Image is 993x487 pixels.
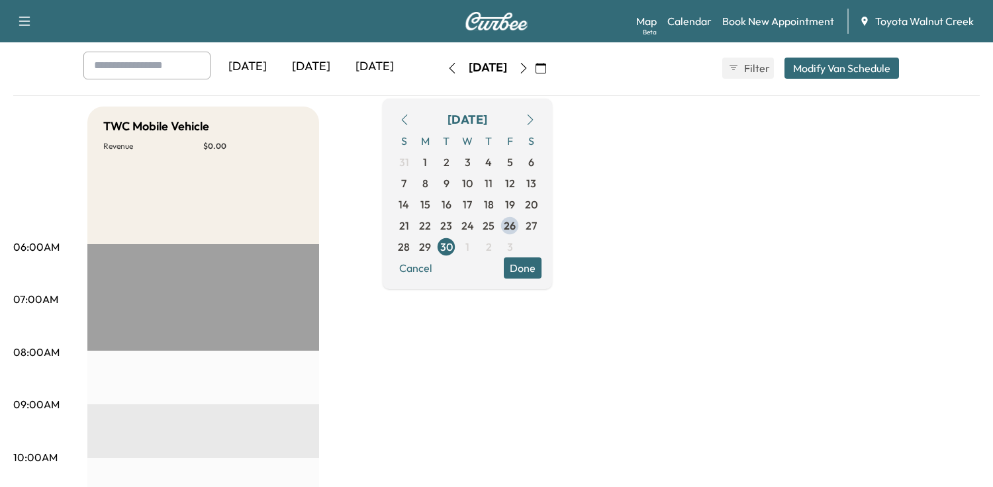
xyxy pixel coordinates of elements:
span: M [414,130,436,152]
span: 21 [399,218,409,234]
div: [DATE] [343,52,406,82]
p: 08:00AM [13,344,60,360]
span: 9 [444,175,449,191]
p: 06:00AM [13,239,60,255]
span: 2 [444,154,449,170]
span: 2 [486,239,492,255]
span: F [499,130,520,152]
span: 3 [465,154,471,170]
p: 10:00AM [13,449,58,465]
span: 1 [423,154,427,170]
span: 10 [462,175,473,191]
span: 17 [463,197,472,212]
span: Toyota Walnut Creek [875,13,974,29]
span: 28 [398,239,410,255]
span: 30 [440,239,453,255]
span: 29 [419,239,431,255]
div: [DATE] [469,60,507,76]
a: Book New Appointment [722,13,834,29]
span: 20 [525,197,538,212]
span: T [478,130,499,152]
span: 3 [507,239,513,255]
div: [DATE] [279,52,343,82]
p: Revenue [103,141,203,152]
button: Modify Van Schedule [784,58,899,79]
span: 12 [505,175,515,191]
span: S [520,130,542,152]
p: $ 0.00 [203,141,303,152]
h5: TWC Mobile Vehicle [103,117,209,136]
span: 11 [485,175,493,191]
p: 07:00AM [13,291,58,307]
a: MapBeta [636,13,657,29]
span: 14 [399,197,409,212]
span: 18 [484,197,494,212]
span: 19 [505,197,515,212]
button: Done [504,257,542,279]
span: 7 [401,175,406,191]
span: S [393,130,414,152]
span: T [436,130,457,152]
div: Beta [643,27,657,37]
div: [DATE] [448,111,487,129]
span: 13 [526,175,536,191]
span: 25 [483,218,495,234]
span: W [457,130,478,152]
span: 6 [528,154,534,170]
span: 5 [507,154,513,170]
span: 23 [440,218,452,234]
span: 26 [504,218,516,234]
span: 27 [526,218,537,234]
button: Cancel [393,257,438,279]
span: 24 [461,218,474,234]
button: Filter [722,58,774,79]
span: 31 [399,154,409,170]
a: Calendar [667,13,712,29]
span: 4 [485,154,492,170]
span: 16 [442,197,451,212]
p: 09:00AM [13,396,60,412]
span: 15 [420,197,430,212]
span: 8 [422,175,428,191]
span: 1 [465,239,469,255]
span: 22 [419,218,431,234]
div: [DATE] [216,52,279,82]
img: Curbee Logo [465,12,528,30]
span: Filter [744,60,768,76]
